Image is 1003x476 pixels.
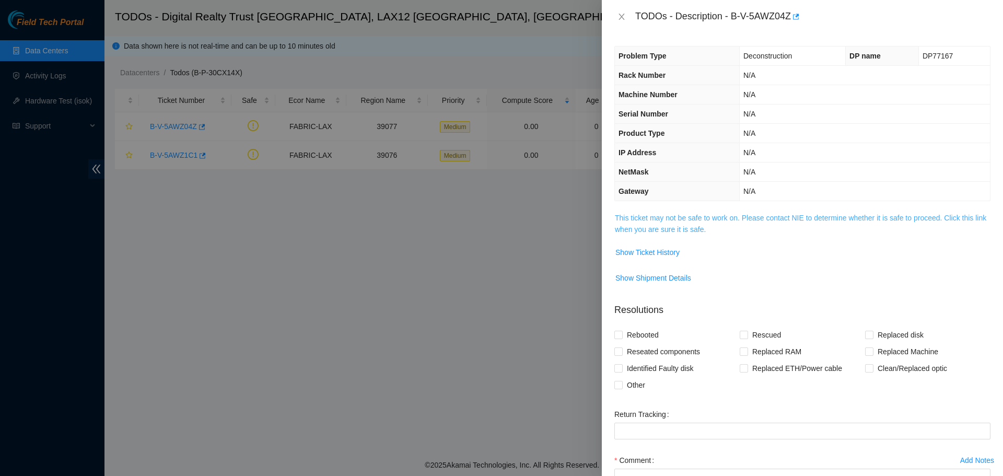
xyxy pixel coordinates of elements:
span: Replaced disk [873,327,928,343]
button: Show Shipment Details [615,270,692,286]
span: N/A [743,110,755,118]
span: Machine Number [619,90,678,99]
span: Gateway [619,187,649,195]
button: Show Ticket History [615,244,680,261]
span: Reseated components [623,343,704,360]
span: NetMask [619,168,649,176]
span: Serial Number [619,110,668,118]
span: Replaced Machine [873,343,942,360]
span: Deconstruction [743,52,792,60]
a: This ticket may not be safe to work on. Please contact NIE to determine whether it is safe to pro... [615,214,986,234]
span: IP Address [619,148,656,157]
span: Show Shipment Details [615,272,691,284]
span: N/A [743,129,755,137]
input: Return Tracking [614,423,990,439]
span: Rebooted [623,327,663,343]
span: DP name [849,52,881,60]
button: Add Notes [960,452,995,469]
span: Problem Type [619,52,667,60]
span: Other [623,377,649,393]
span: N/A [743,71,755,79]
button: Close [614,12,629,22]
span: N/A [743,148,755,157]
p: Resolutions [614,295,990,317]
span: DP77167 [923,52,953,60]
span: Replaced RAM [748,343,806,360]
span: Show Ticket History [615,247,680,258]
span: Rack Number [619,71,666,79]
span: Clean/Replaced optic [873,360,951,377]
span: close [617,13,626,21]
label: Comment [614,452,658,469]
span: N/A [743,187,755,195]
span: N/A [743,90,755,99]
div: TODOs - Description - B-V-5AWZ04Z [635,8,990,25]
div: Add Notes [960,457,994,464]
span: Identified Faulty disk [623,360,698,377]
label: Return Tracking [614,406,673,423]
span: Rescued [748,327,785,343]
span: N/A [743,168,755,176]
span: Product Type [619,129,664,137]
span: Replaced ETH/Power cable [748,360,846,377]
